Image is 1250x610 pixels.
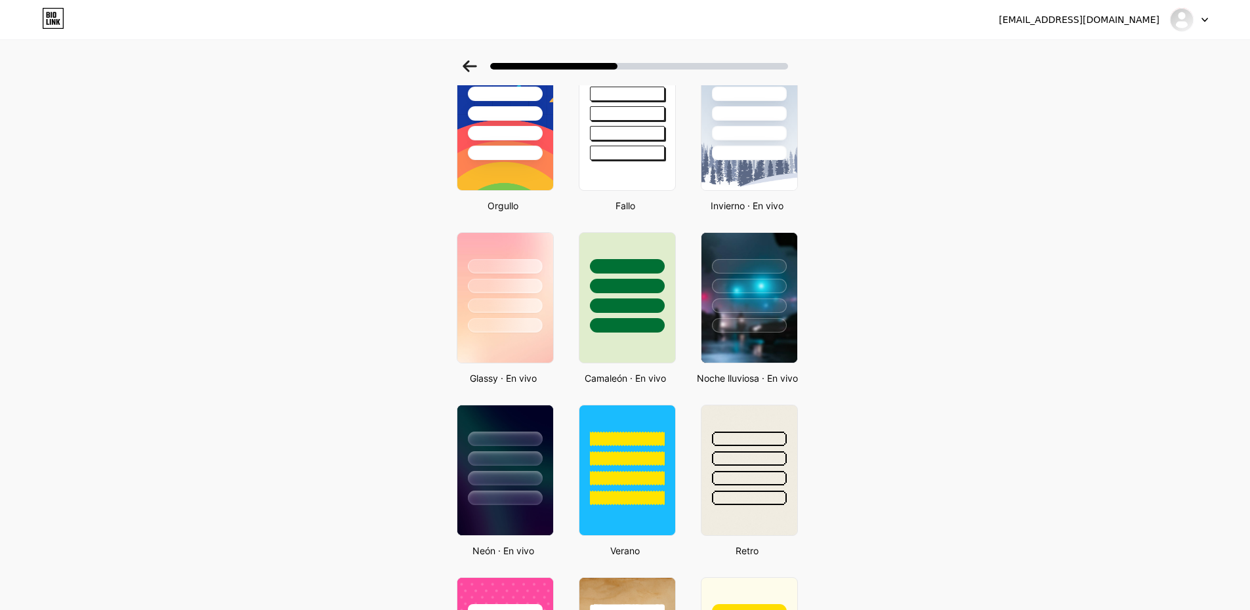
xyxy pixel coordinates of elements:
font: Invierno · En vivo [711,200,783,211]
font: Fallo [615,200,635,211]
font: [EMAIL_ADDRESS][DOMAIN_NAME] [999,14,1159,25]
font: Orgullo [488,200,518,211]
font: Noche lluviosa · En vivo [697,373,798,384]
font: Camaleón · En vivo [585,373,666,384]
font: Verano [610,545,640,556]
font: Retro [736,545,759,556]
font: Glassy · En vivo [470,373,537,384]
font: Neón · En vivo [472,545,534,556]
img: Duban Montero [1169,7,1194,32]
